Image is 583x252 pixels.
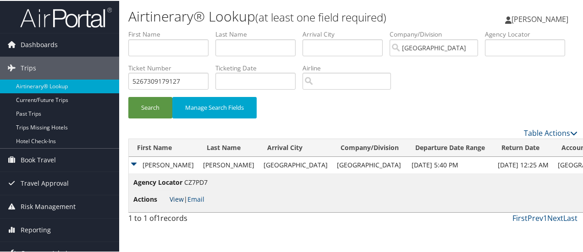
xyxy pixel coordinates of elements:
label: Airline [302,63,398,72]
td: [DATE] 12:25 AM [493,156,553,172]
span: Reporting [21,218,51,241]
label: Last Name [215,29,302,38]
td: [DATE] 5:40 PM [407,156,493,172]
a: Prev [528,212,543,222]
a: Email [187,194,204,203]
span: Trips [21,56,36,79]
label: Company/Division [390,29,485,38]
td: [GEOGRAPHIC_DATA] [332,156,407,172]
button: Manage Search Fields [172,96,257,118]
th: Arrival City: activate to sort column ascending [259,138,332,156]
img: airportal-logo.png [20,6,112,27]
span: Risk Management [21,194,76,217]
label: First Name [128,29,215,38]
span: Travel Approval [21,171,69,194]
a: Table Actions [524,127,577,137]
label: Arrival City [302,29,390,38]
a: Last [563,212,577,222]
span: Book Travel [21,148,56,171]
th: Company/Division [332,138,407,156]
a: First [512,212,528,222]
a: 1 [543,212,547,222]
button: Search [128,96,172,118]
label: Ticket Number [128,63,215,72]
label: Agency Locator [485,29,572,38]
small: (at least one field required) [255,9,386,24]
span: Actions [133,193,168,204]
div: 1 to 1 of records [128,212,231,227]
span: | [170,194,204,203]
th: First Name: activate to sort column ascending [129,138,198,156]
th: Departure Date Range: activate to sort column ascending [407,138,493,156]
a: [PERSON_NAME] [505,5,577,32]
td: [PERSON_NAME] [129,156,198,172]
th: Return Date: activate to sort column ascending [493,138,553,156]
td: [GEOGRAPHIC_DATA] [259,156,332,172]
span: CZ7PD7 [184,177,208,186]
span: Agency Locator [133,177,182,187]
span: [PERSON_NAME] [511,13,568,23]
a: View [170,194,184,203]
h1: Airtinerary® Lookup [128,6,428,25]
td: [PERSON_NAME] [198,156,259,172]
span: Dashboards [21,32,58,55]
label: Ticketing Date [215,63,302,72]
th: Last Name: activate to sort column ascending [198,138,259,156]
span: 1 [156,212,160,222]
a: Next [547,212,563,222]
